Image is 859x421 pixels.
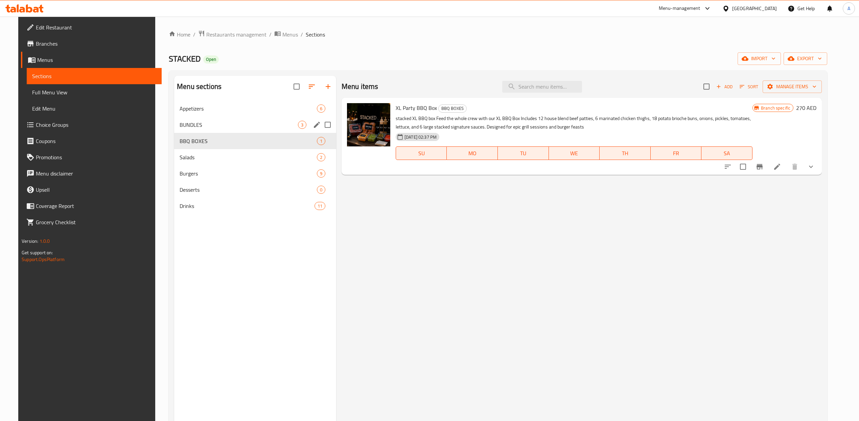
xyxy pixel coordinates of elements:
span: Burgers [180,169,317,178]
span: Sections [32,72,156,80]
a: Grocery Checklist [21,214,162,230]
button: export [784,52,827,65]
a: Restaurants management [198,30,266,39]
div: BUNDLES3edit [174,117,336,133]
span: Sort [740,83,758,91]
a: Edit Restaurant [21,19,162,36]
span: Menus [282,30,298,39]
span: 11 [315,203,325,209]
span: Select to update [736,160,750,174]
span: XL Party BBQ Box [396,103,437,113]
span: Add [715,83,734,91]
span: Select section [699,79,714,94]
div: Burgers9 [174,165,336,182]
li: / [269,30,272,39]
span: Appetizers [180,104,317,113]
span: SA [704,148,750,158]
span: Desserts [180,186,317,194]
span: Sections [306,30,325,39]
span: Coverage Report [36,202,156,210]
span: Version: [22,237,38,245]
a: Edit menu item [773,163,781,171]
span: Select all sections [289,79,304,94]
span: Promotions [36,153,156,161]
a: Menu disclaimer [21,165,162,182]
div: BBQ BOXES1 [174,133,336,149]
li: / [193,30,195,39]
span: BBQ BOXES [439,104,466,112]
nav: Menu sections [174,98,336,217]
button: Add section [320,78,336,95]
div: Appetizers6 [174,100,336,117]
div: items [317,186,325,194]
div: items [317,137,325,145]
span: Choice Groups [36,121,156,129]
button: delete [787,159,803,175]
span: Branches [36,40,156,48]
button: Add [714,81,735,92]
button: WE [549,146,600,160]
span: Menus [37,56,156,64]
a: Coverage Report [21,198,162,214]
input: search [502,81,582,93]
span: 3 [298,122,306,128]
button: MO [447,146,498,160]
button: Manage items [763,80,822,93]
h6: 270 AED [796,103,816,113]
span: Edit Menu [32,104,156,113]
span: MO [449,148,495,158]
span: 0 [317,187,325,193]
span: TU [501,148,546,158]
button: edit [312,120,322,130]
span: Restaurants management [206,30,266,39]
span: Full Menu View [32,88,156,96]
img: XL Party BBQ Box [347,103,390,146]
div: items [315,202,325,210]
div: items [298,121,306,129]
a: Edit Menu [27,100,162,117]
button: FR [651,146,702,160]
span: BBQ BOXES [180,137,317,145]
button: Branch-specific-item [751,159,768,175]
span: export [789,54,822,63]
span: 1.0.0 [39,237,50,245]
a: Branches [21,36,162,52]
span: Grocery Checklist [36,218,156,226]
span: Menu disclaimer [36,169,156,178]
button: TH [600,146,651,160]
span: Coupons [36,137,156,145]
h2: Menu sections [177,81,222,92]
a: Promotions [21,149,162,165]
span: Open [203,56,219,62]
div: items [317,104,325,113]
button: sort-choices [720,159,736,175]
span: WE [552,148,597,158]
a: Upsell [21,182,162,198]
span: Upsell [36,186,156,194]
button: import [738,52,781,65]
div: Salads2 [174,149,336,165]
span: [DATE] 02:37 PM [402,134,439,140]
a: Menus [274,30,298,39]
button: SA [701,146,752,160]
a: Choice Groups [21,117,162,133]
div: items [317,169,325,178]
a: Sections [27,68,162,84]
a: Menus [21,52,162,68]
span: FR [653,148,699,158]
div: Menu-management [659,4,700,13]
a: Full Menu View [27,84,162,100]
span: Manage items [768,83,816,91]
span: import [743,54,775,63]
h2: Menu items [342,81,378,92]
span: Branch specific [758,105,793,111]
button: show more [803,159,819,175]
span: Drinks [180,202,314,210]
div: Desserts0 [174,182,336,198]
button: Sort [738,81,760,92]
span: SU [399,148,444,158]
li: / [301,30,303,39]
span: Salads [180,153,317,161]
a: Home [169,30,190,39]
